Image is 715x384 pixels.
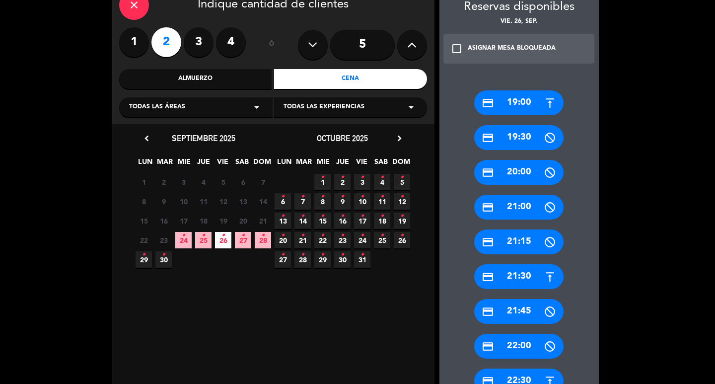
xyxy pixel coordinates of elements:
i: • [142,247,145,263]
span: 6 [275,193,291,210]
div: 19:00 [474,90,564,115]
span: 25 [195,232,212,248]
span: 15 [136,213,152,229]
i: • [360,189,364,205]
i: • [380,189,384,205]
span: 14 [255,193,271,210]
i: • [400,208,404,224]
i: • [301,189,304,205]
i: • [360,208,364,224]
span: 8 [136,193,152,210]
span: 11 [374,193,390,210]
span: LUN [276,156,292,172]
i: • [360,169,364,185]
span: 4 [195,174,212,190]
span: SAB [373,156,389,172]
i: • [241,228,245,243]
i: • [400,228,404,243]
i: • [341,228,344,243]
span: 7 [294,193,311,210]
i: credit_card [482,201,494,214]
span: JUE [334,156,351,172]
span: Todas las experiencias [284,102,364,112]
i: • [321,228,324,243]
span: 26 [394,232,410,248]
i: • [182,228,185,243]
span: 14 [294,213,311,229]
i: • [360,247,364,263]
span: LUN [137,156,153,172]
i: • [321,247,324,263]
span: 10 [175,193,192,210]
i: credit_card [482,306,494,318]
span: MIE [315,156,331,172]
i: arrow_drop_down [251,101,263,113]
i: credit_card [482,271,494,283]
i: • [341,208,344,224]
span: 12 [215,193,231,210]
span: 18 [374,213,390,229]
span: octubre 2025 [317,133,368,143]
span: 11 [195,193,212,210]
i: • [321,189,324,205]
span: 20 [275,232,291,248]
span: 20 [235,213,251,229]
span: 30 [334,251,351,268]
span: 9 [155,193,172,210]
div: 19:30 [474,125,564,150]
i: • [281,247,285,263]
span: 16 [334,213,351,229]
div: 20:00 [474,160,564,185]
i: • [360,228,364,243]
i: credit_card [482,236,494,248]
span: 8 [314,193,331,210]
div: ASIGNAR MESA BLOQUEADA [468,44,556,54]
i: • [400,189,404,205]
span: 19 [215,213,231,229]
span: 23 [155,232,172,248]
span: 2 [155,174,172,190]
span: VIE [354,156,370,172]
i: • [301,228,304,243]
i: • [380,228,384,243]
span: SAB [234,156,250,172]
span: 12 [394,193,410,210]
i: • [281,208,285,224]
label: 3 [184,27,214,57]
label: 4 [216,27,246,57]
i: • [162,247,165,263]
i: • [321,169,324,185]
span: 6 [235,174,251,190]
span: DOM [392,156,409,172]
label: 1 [119,27,149,57]
span: MAR [156,156,173,172]
div: Cena [274,69,427,89]
span: 3 [175,174,192,190]
span: 16 [155,213,172,229]
span: 28 [294,251,311,268]
i: credit_card [482,166,494,179]
div: vie. 26, sep. [439,17,599,27]
span: 2 [334,174,351,190]
div: Almuerzo [119,69,272,89]
span: 1 [314,174,331,190]
span: 21 [294,232,311,248]
span: 10 [354,193,370,210]
span: 29 [136,251,152,268]
div: 21:15 [474,230,564,254]
span: 17 [175,213,192,229]
span: 27 [235,232,251,248]
i: • [380,169,384,185]
span: 13 [235,193,251,210]
span: MIE [176,156,192,172]
i: credit_card [482,97,494,109]
i: credit_card [482,132,494,144]
i: chevron_right [394,133,405,144]
i: arrow_drop_down [405,101,417,113]
span: 5 [394,174,410,190]
i: • [341,169,344,185]
i: • [281,189,285,205]
span: 15 [314,213,331,229]
i: • [380,208,384,224]
label: 2 [151,27,181,57]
